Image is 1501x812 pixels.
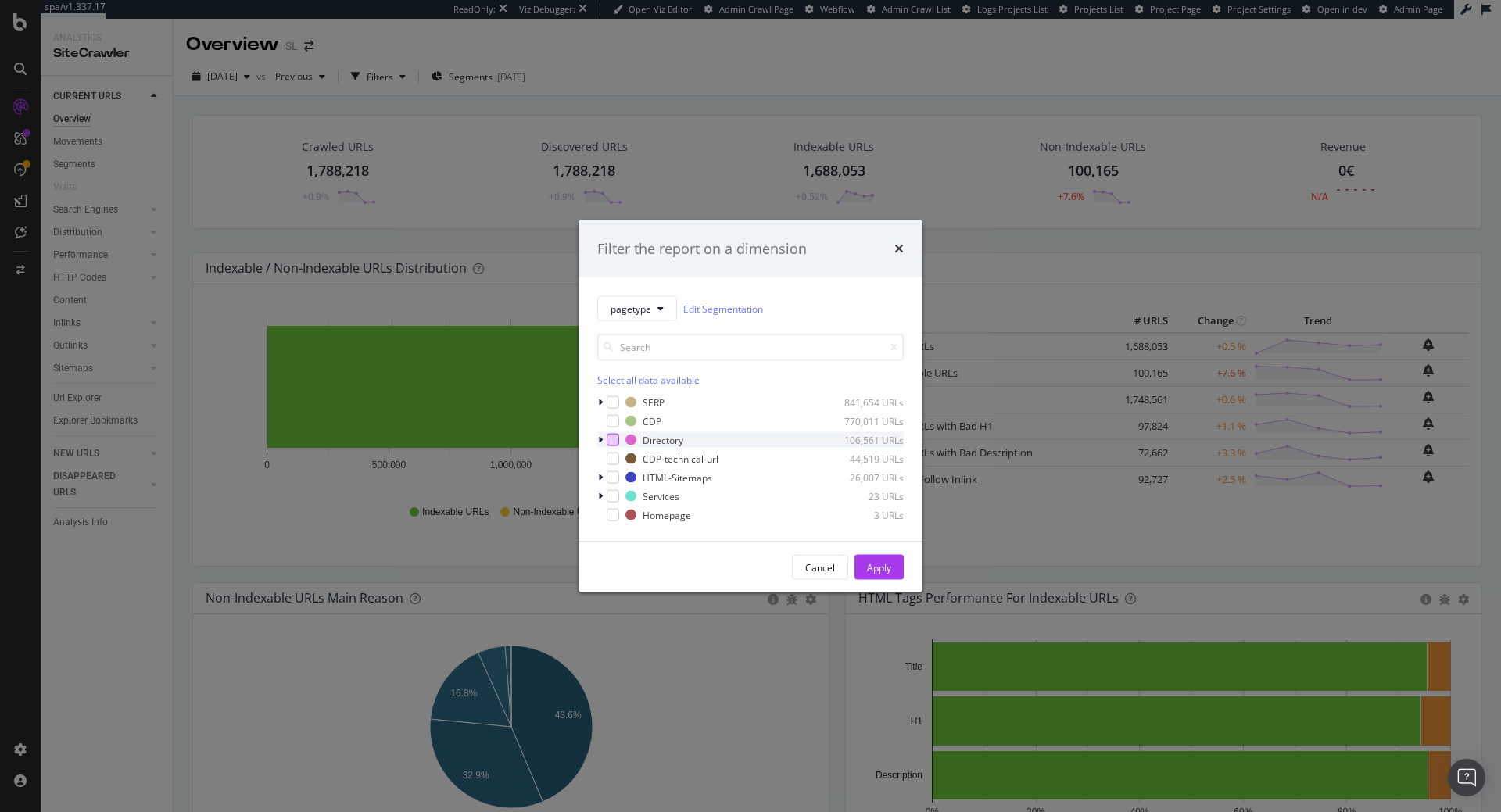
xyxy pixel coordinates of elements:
[827,433,904,446] div: 106,561 URLs
[827,414,904,427] div: 770,011 URLs
[597,374,904,387] div: Select all data available
[611,302,651,315] span: pagetype
[643,452,718,465] div: CDP-technical-url
[854,555,904,580] button: Apply
[579,220,922,592] div: modal
[827,395,904,409] div: 841,654 URLs
[643,508,691,521] div: Homepage
[643,489,679,503] div: Services
[643,433,683,446] div: Directory
[643,470,712,484] div: HTML-Sitemaps
[643,395,665,409] div: SERP
[827,470,904,484] div: 26,007 URLs
[805,560,835,574] div: Cancel
[597,296,677,321] button: pagetype
[827,508,904,521] div: 3 URLs
[827,489,904,503] div: 23 URLs
[827,452,904,465] div: 44,519 URLs
[683,300,763,317] a: Edit Segmentation
[1448,759,1485,796] div: Open Intercom Messenger
[867,560,891,574] div: Apply
[597,238,807,259] div: Filter the report on a dimension
[792,555,848,580] button: Cancel
[894,238,904,259] div: times
[597,334,904,361] input: Search
[643,414,661,427] div: CDP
